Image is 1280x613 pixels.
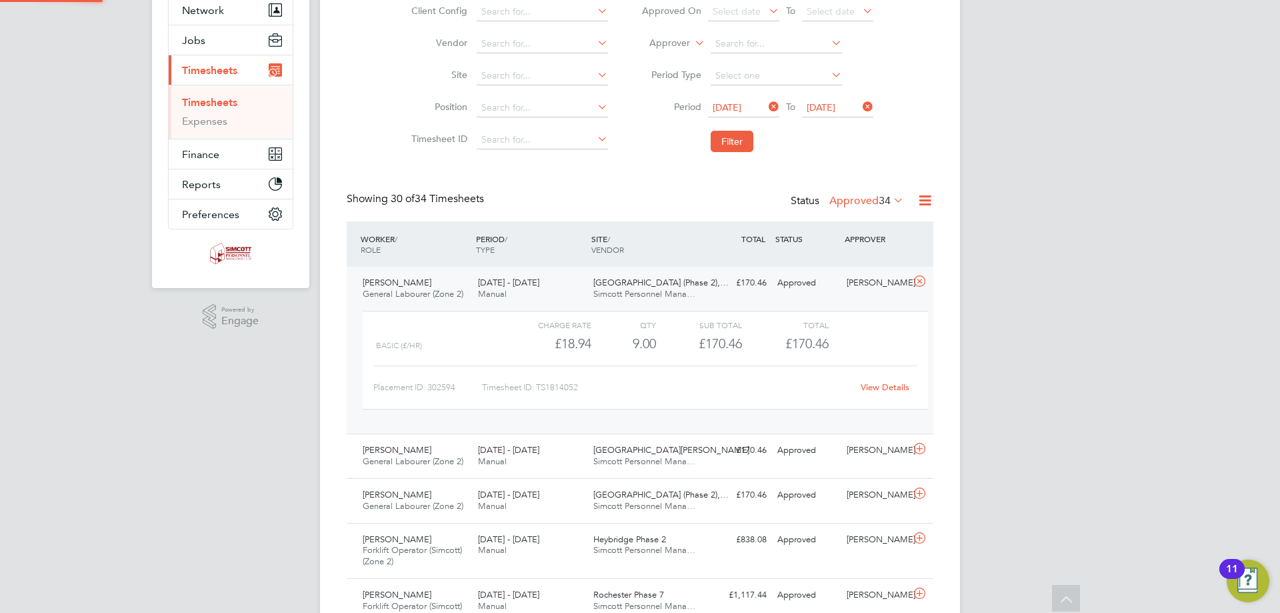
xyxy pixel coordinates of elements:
[641,69,701,81] label: Period Type
[607,233,610,244] span: /
[361,244,381,255] span: ROLE
[703,529,772,551] div: £838.08
[841,272,911,294] div: [PERSON_NAME]
[593,489,729,500] span: [GEOGRAPHIC_DATA] (Phase 2),…
[478,534,539,545] span: [DATE] - [DATE]
[407,37,467,49] label: Vendor
[182,148,219,161] span: Finance
[363,456,463,467] span: General Labourer (Zone 2)
[407,69,467,81] label: Site
[407,101,467,113] label: Position
[742,317,828,333] div: Total
[711,35,842,53] input: Search for...
[807,101,835,113] span: [DATE]
[630,37,690,50] label: Approver
[478,456,507,467] span: Manual
[505,233,507,244] span: /
[478,600,507,612] span: Manual
[478,288,507,299] span: Manual
[169,55,293,85] button: Timesheets
[1226,569,1238,586] div: 11
[477,67,608,85] input: Search for...
[1227,560,1269,602] button: Open Resource Center, 11 new notifications
[376,341,422,350] span: Basic (£/HR)
[841,529,911,551] div: [PERSON_NAME]
[591,317,656,333] div: QTY
[478,489,539,500] span: [DATE] - [DATE]
[169,139,293,169] button: Finance
[593,600,695,612] span: Simcott Personnel Mana…
[478,544,507,556] span: Manual
[782,2,799,19] span: To
[182,115,227,127] a: Expenses
[772,529,841,551] div: Approved
[593,444,749,456] span: [GEOGRAPHIC_DATA][PERSON_NAME]
[363,534,431,545] span: [PERSON_NAME]
[363,500,463,512] span: General Labourer (Zone 2)
[477,99,608,117] input: Search for...
[593,277,729,288] span: [GEOGRAPHIC_DATA] (Phase 2),…
[477,131,608,149] input: Search for...
[772,440,841,462] div: Approved
[591,244,624,255] span: VENDOR
[861,382,909,393] a: View Details
[182,34,205,47] span: Jobs
[363,277,431,288] span: [PERSON_NAME]
[772,584,841,606] div: Approved
[482,377,852,398] div: Timesheet ID: TS1814052
[168,243,293,264] a: Go to home page
[593,500,695,512] span: Simcott Personnel Mana…
[476,244,495,255] span: TYPE
[791,192,907,211] div: Status
[713,5,761,17] span: Select date
[593,456,695,467] span: Simcott Personnel Mana…
[182,178,221,191] span: Reports
[357,227,473,261] div: WORKER
[169,199,293,229] button: Preferences
[363,489,431,500] span: [PERSON_NAME]
[210,243,252,264] img: simcott-logo-retina.png
[711,67,842,85] input: Select one
[841,584,911,606] div: [PERSON_NAME]
[169,85,293,139] div: Timesheets
[391,192,415,205] span: 30 of
[703,484,772,506] div: £170.46
[841,227,911,251] div: APPROVER
[407,5,467,17] label: Client Config
[182,64,237,77] span: Timesheets
[703,584,772,606] div: £1,117.44
[182,4,224,17] span: Network
[703,440,772,462] div: £170.46
[182,208,239,221] span: Preferences
[588,227,703,261] div: SITE
[879,194,891,207] span: 34
[593,589,664,600] span: Rochester Phase 7
[782,98,799,115] span: To
[478,277,539,288] span: [DATE] - [DATE]
[505,333,591,355] div: £18.94
[363,589,431,600] span: [PERSON_NAME]
[785,336,829,352] span: £170.46
[473,227,588,261] div: PERIOD
[347,192,487,206] div: Showing
[713,101,741,113] span: [DATE]
[477,35,608,53] input: Search for...
[182,96,237,109] a: Timesheets
[593,544,695,556] span: Simcott Personnel Mana…
[363,288,463,299] span: General Labourer (Zone 2)
[656,317,742,333] div: Sub Total
[641,5,701,17] label: Approved On
[363,544,462,567] span: Forklift Operator (Simcott) (Zone 2)
[221,304,259,316] span: Powered by
[505,317,591,333] div: Charge rate
[593,288,695,299] span: Simcott Personnel Mana…
[478,500,507,512] span: Manual
[363,444,431,456] span: [PERSON_NAME]
[841,484,911,506] div: [PERSON_NAME]
[591,333,656,355] div: 9.00
[478,444,539,456] span: [DATE] - [DATE]
[703,272,772,294] div: £170.46
[772,484,841,506] div: Approved
[829,194,904,207] label: Approved
[741,233,765,244] span: TOTAL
